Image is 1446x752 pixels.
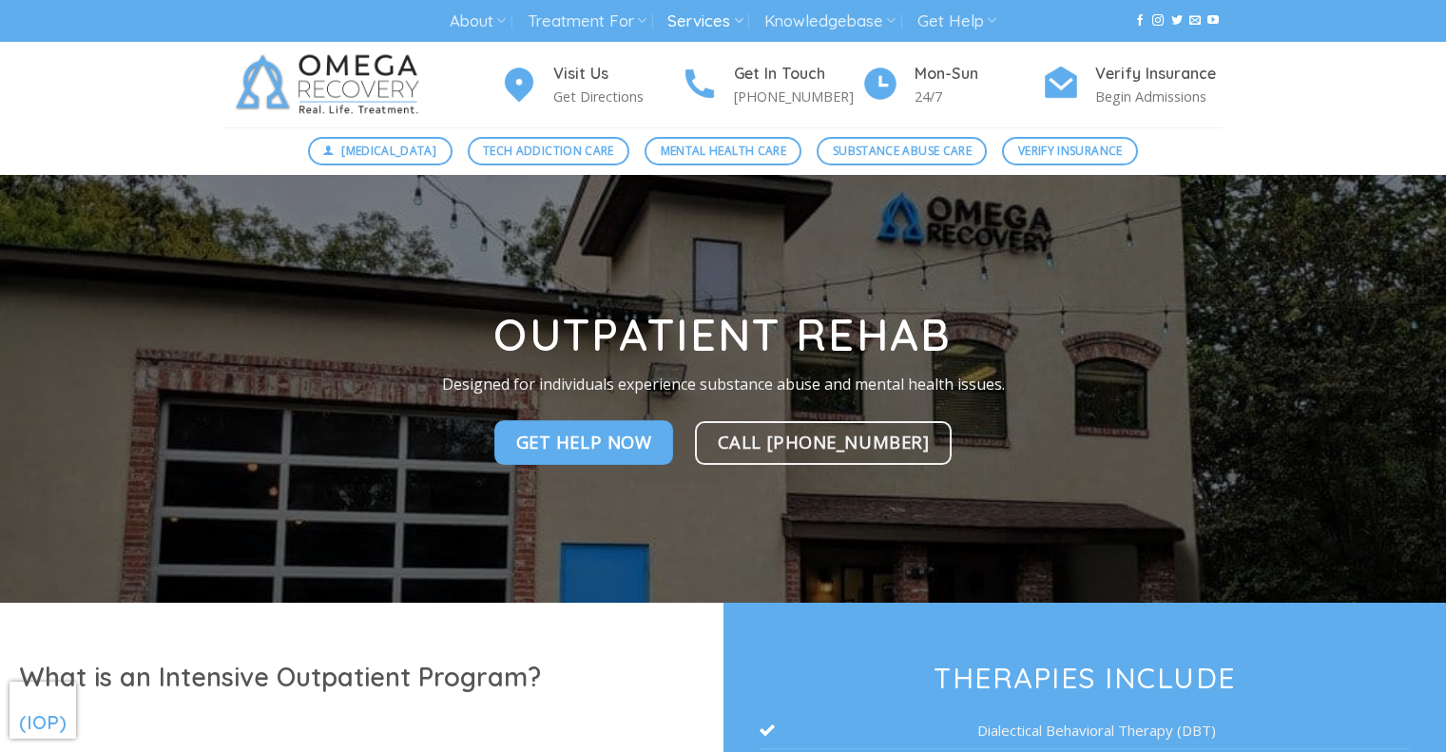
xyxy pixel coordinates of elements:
[19,661,704,694] h1: What is an Intensive Outpatient Program?
[915,86,1042,107] p: 24/7
[661,142,786,160] span: Mental Health Care
[528,4,646,39] a: Treatment For
[1207,14,1219,28] a: Follow on YouTube
[483,142,614,160] span: Tech Addiction Care
[1002,137,1138,165] a: Verify Insurance
[1152,14,1164,28] a: Follow on Instagram
[1189,14,1201,28] a: Send us an email
[681,62,861,108] a: Get In Touch [PHONE_NUMBER]
[516,429,652,456] span: Get Help NOw
[817,137,987,165] a: Substance Abuse Care
[450,4,506,39] a: About
[553,62,681,87] h4: Visit Us
[341,142,436,160] span: [MEDICAL_DATA]
[734,62,861,87] h4: Get In Touch
[415,373,1031,397] p: Designed for individuals experience substance abuse and mental health issues.
[1095,86,1223,107] p: Begin Admissions
[553,86,681,107] p: Get Directions
[494,421,674,465] a: Get Help NOw
[760,712,1410,749] li: Dialectical Behavioral Therapy (DBT)
[1134,14,1146,28] a: Follow on Facebook
[308,137,453,165] a: [MEDICAL_DATA]
[833,142,972,160] span: Substance Abuse Care
[1095,62,1223,87] h4: Verify Insurance
[1042,62,1223,108] a: Verify Insurance Begin Admissions
[667,4,742,39] a: Services
[493,307,952,362] strong: Outpatient Rehab
[1171,14,1183,28] a: Follow on Twitter
[19,710,67,734] span: (IOP)
[764,4,896,39] a: Knowledgebase
[468,137,630,165] a: Tech Addiction Care
[718,428,930,455] span: Call [PHONE_NUMBER]
[915,62,1042,87] h4: Mon-Sun
[760,664,1410,692] h3: Therapies Include
[224,42,438,127] img: Omega Recovery
[695,421,953,465] a: Call [PHONE_NUMBER]
[1018,142,1123,160] span: Verify Insurance
[500,62,681,108] a: Visit Us Get Directions
[645,137,801,165] a: Mental Health Care
[917,4,996,39] a: Get Help
[734,86,861,107] p: [PHONE_NUMBER]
